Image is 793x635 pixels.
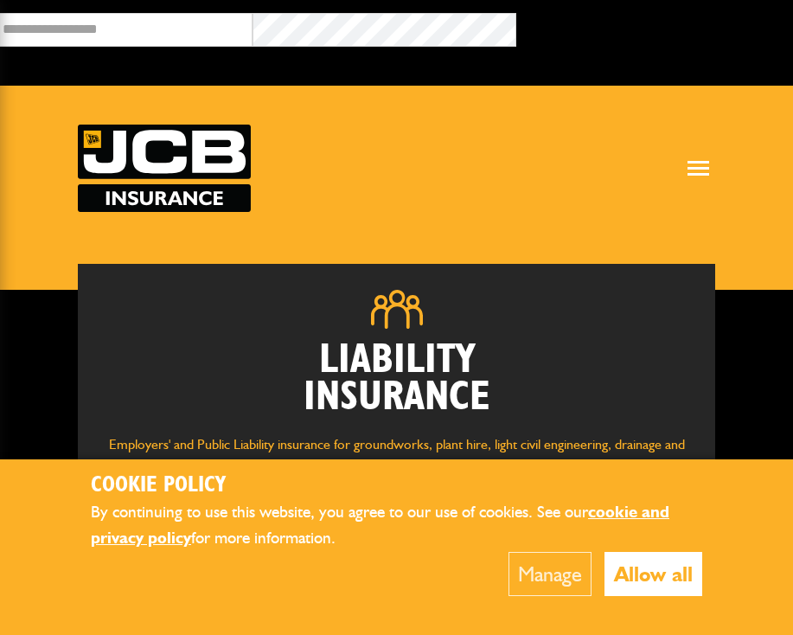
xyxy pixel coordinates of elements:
button: Manage [508,552,592,596]
h2: Cookie Policy [91,472,702,499]
h2: Liability Insurance [104,342,689,416]
button: Broker Login [516,13,780,40]
button: Allow all [604,552,702,596]
p: By continuing to use this website, you agree to our use of cookies. See our for more information. [91,499,702,552]
a: JCB Insurance Services [78,125,251,212]
p: Employers' and Public Liability insurance for groundworks, plant hire, light civil engineering, d... [104,433,689,478]
img: JCB Insurance Services logo [78,125,251,212]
